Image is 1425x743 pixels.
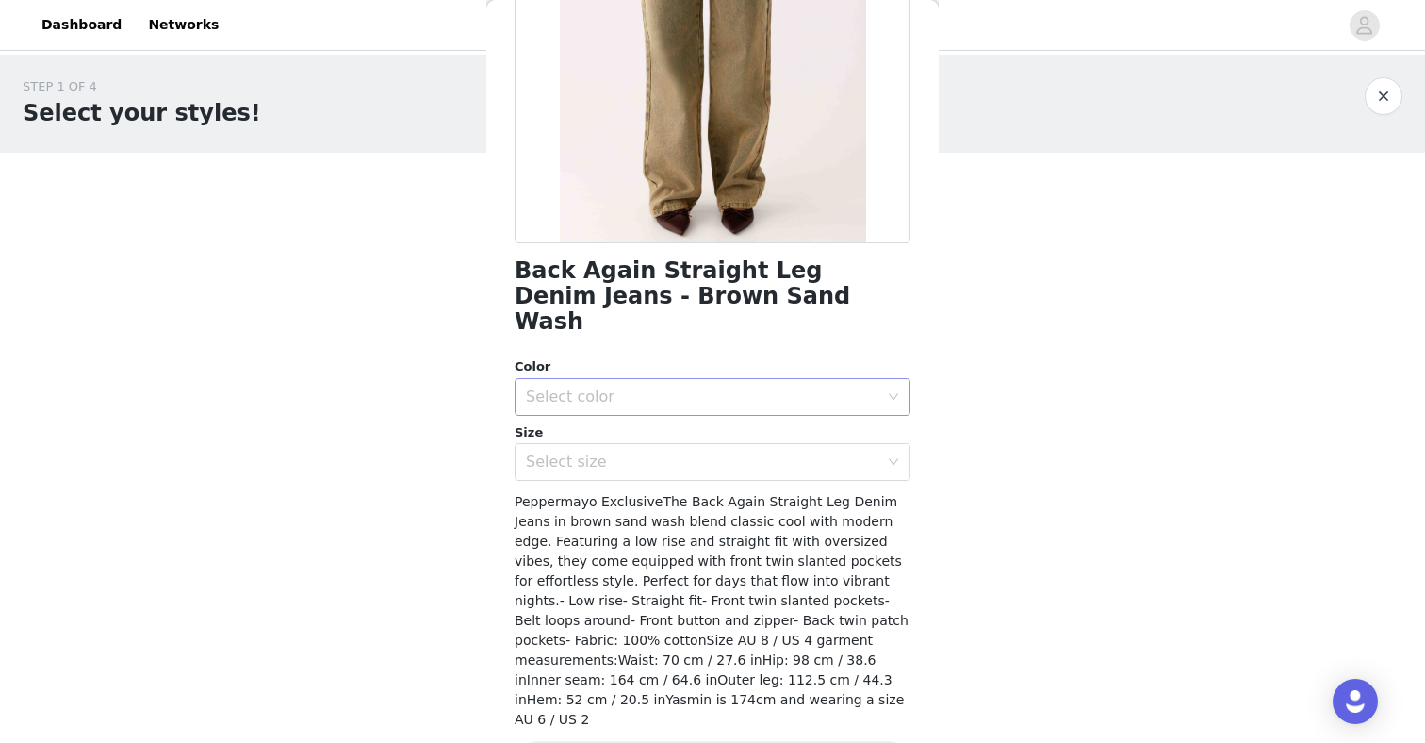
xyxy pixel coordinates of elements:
[1333,679,1378,724] div: Open Intercom Messenger
[515,423,910,442] div: Size
[23,96,261,130] h1: Select your styles!
[137,4,230,46] a: Networks
[888,391,899,405] i: icon: down
[515,258,910,335] h1: Back Again Straight Leg Denim Jeans - Brown Sand Wash
[515,494,909,727] span: Peppermayo ExclusiveThe Back Again Straight Leg Denim Jeans in brown sand wash blend classic cool...
[888,456,899,470] i: icon: down
[526,388,878,406] div: Select color
[515,357,910,376] div: Color
[30,4,133,46] a: Dashboard
[526,453,878,471] div: Select size
[23,77,261,96] div: STEP 1 OF 4
[1355,10,1373,41] div: avatar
